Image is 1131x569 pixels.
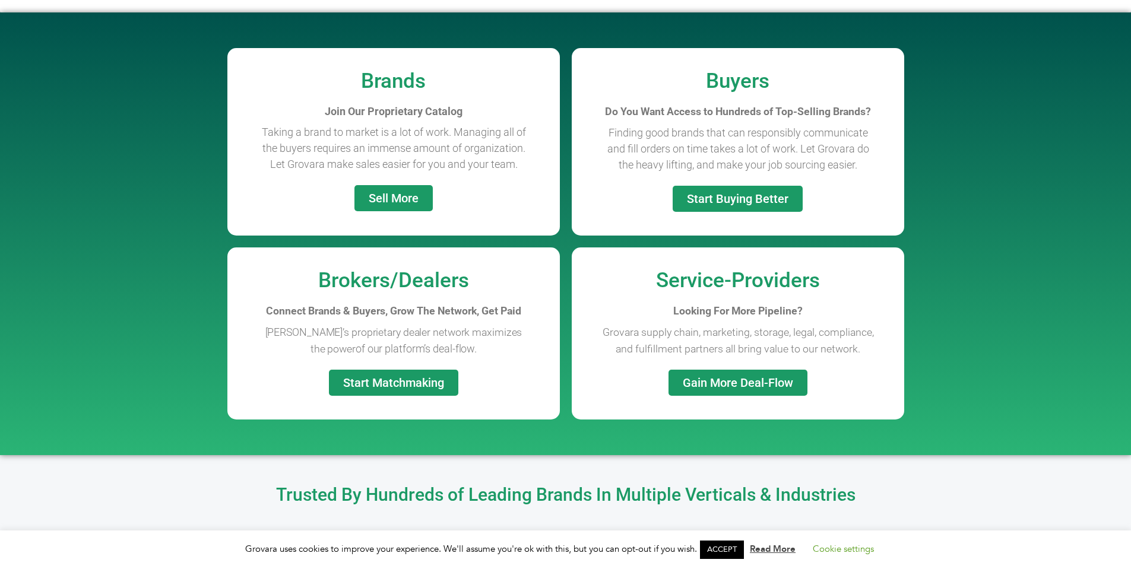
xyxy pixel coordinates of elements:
p: Taking a brand to market is a lot of work. Managing all of the buyers requires an immense amount ... [257,124,530,172]
a: Gain More Deal-Flow [669,370,807,396]
span: Sell More [369,192,419,204]
span: [PERSON_NAME]’s proprietary dealer network maximizes the power [265,326,522,355]
h2: Service-Providers [578,270,898,291]
b: Join Our Proprietary Catalog [325,105,462,117]
span: Gain More Deal-Flow [683,377,793,389]
b: Connect Brands & Buyers, Grow The Network, Get Paid [266,305,521,317]
b: Looking For More Pipeline? [673,305,803,317]
a: Start Matchmaking [329,370,458,396]
a: Start Buying Better [673,186,803,212]
span: of our platform’s deal-flow. [355,342,476,354]
h2: Trusted By Hundreds of Leading Brands In Multiple Verticals & Industries [227,486,904,504]
a: ACCEPT [700,541,744,559]
span: Do You Want Access to Hundreds of Top-Selling Brands? [605,106,871,117]
span: Grovara uses cookies to improve your experience. We'll assume you're ok with this, but you can op... [245,543,886,555]
h2: Buyers [578,71,898,91]
h2: Brands [233,71,554,91]
a: Read More [750,543,796,555]
p: Finding good brands that can responsibly communicate and fill orders on time takes a lot of work.... [601,125,875,173]
a: Cookie settings [813,543,874,555]
h2: Brokers/Dealers [233,270,554,291]
a: Sell More [354,185,433,211]
span: Start Buying Better [687,193,788,205]
span: Grovara supply chain, marketing, storage, legal, compliance, and fulfillment partners all bring v... [602,326,873,355]
span: Start Matchmaking [343,377,444,389]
